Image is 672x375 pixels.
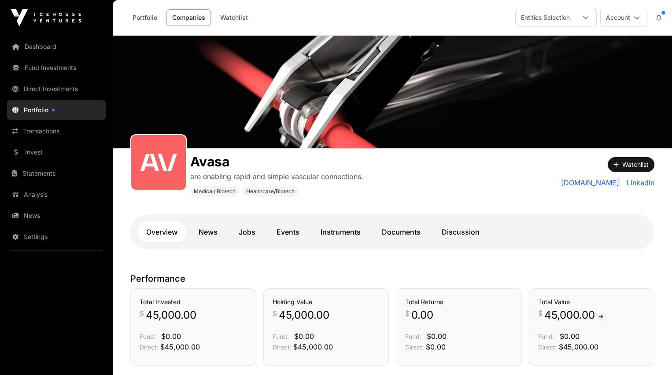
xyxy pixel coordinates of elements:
a: LinkedIn [623,177,654,188]
span: Direct: [538,343,557,351]
a: Dashboard [7,37,106,56]
a: Settings [7,227,106,246]
span: Fund: [405,333,421,340]
a: Watchlist [214,9,254,26]
a: Invest [7,143,106,162]
p: Performance [130,272,654,285]
p: are enabling rapid and simple vascular connections. [190,171,363,182]
h3: Total Returns [405,298,513,306]
span: $0.00 [161,332,181,341]
span: $ [538,308,543,319]
a: Jobs [230,221,264,243]
span: Medical/ Biotech [194,188,236,195]
span: $ [405,308,410,319]
span: $45,000.00 [160,342,200,351]
h3: Holding Value [273,298,380,306]
h3: Total Invested [140,298,247,306]
a: Events [268,221,308,243]
span: Healthcare/Biotech [246,188,295,195]
img: SVGs_Avana.svg [135,139,182,186]
img: Icehouse Ventures Logo [11,9,81,26]
button: Watchlist [608,157,654,172]
a: Direct Investments [7,79,106,99]
span: Fund: [140,333,156,340]
a: Fund Investments [7,58,106,77]
a: Portfolio [127,9,163,26]
span: Fund: [273,333,289,340]
span: 45,000.00 [146,308,196,322]
a: News [7,206,106,225]
iframe: Chat Widget [628,333,672,375]
a: Instruments [312,221,369,243]
span: Direct: [405,343,424,351]
span: $0.00 [294,332,314,341]
a: Transactions [7,121,106,141]
span: 45,000.00 [279,308,329,322]
a: Companies [166,9,211,26]
a: Statements [7,164,106,183]
div: Entities Selection [516,9,575,26]
h1: Avasa [190,154,363,169]
a: [DOMAIN_NAME] [561,177,620,188]
a: Discussion [433,221,488,243]
span: $45,000.00 [559,342,598,351]
span: $0.00 [427,332,447,341]
span: Direct: [273,343,292,351]
a: Overview [137,221,186,243]
a: Documents [373,221,429,243]
span: $ [273,308,277,319]
a: News [190,221,226,243]
span: Direct: [140,343,159,351]
span: $45,000.00 [293,342,333,351]
button: Account [600,9,647,26]
a: Analysis [7,185,106,204]
h3: Total Value [538,298,646,306]
span: 0.00 [411,308,433,322]
span: $0.00 [426,342,446,351]
span: $ [140,308,144,319]
nav: Tabs [137,221,647,243]
a: Portfolio [7,100,106,120]
span: $0.00 [560,332,580,341]
span: Fund: [538,333,554,340]
img: Avasa [113,36,672,148]
span: 45,000.00 [544,308,607,322]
